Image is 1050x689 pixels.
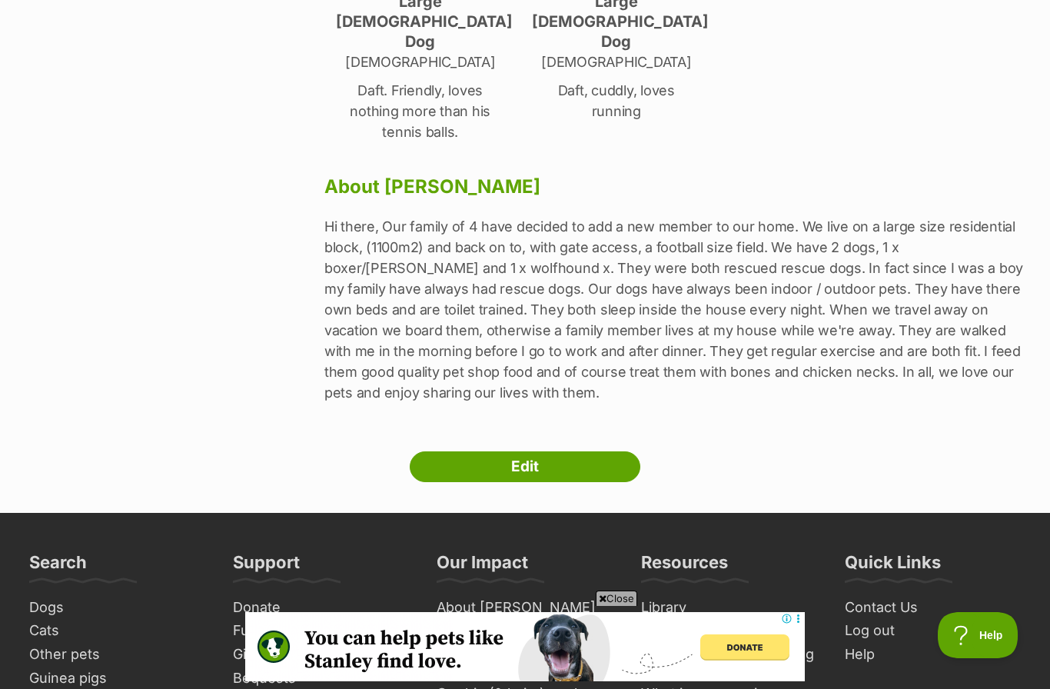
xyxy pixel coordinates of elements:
[938,612,1019,658] iframe: Help Scout Beacon - Open
[336,80,505,142] p: Daft. Friendly, loves nothing more than his tennis balls.
[839,643,1027,667] a: Help
[227,643,415,667] a: Gift Cards
[227,596,415,620] a: Donate
[245,612,805,681] iframe: Advertisement
[532,80,701,121] p: Daft, cuddly, loves running
[845,551,941,582] h3: Quick Links
[227,619,415,643] a: Fundraise
[437,551,528,582] h3: Our Impact
[430,596,619,620] a: About [PERSON_NAME]
[641,551,728,582] h3: Resources
[23,619,211,643] a: Cats
[635,596,823,620] a: Library
[29,551,87,582] h3: Search
[23,643,211,667] a: Other pets
[23,596,211,620] a: Dogs
[839,596,1027,620] a: Contact Us
[839,619,1027,643] a: Log out
[532,52,701,72] p: [DEMOGRAPHIC_DATA]
[324,176,1027,198] h3: About [PERSON_NAME]
[410,451,640,482] a: Edit
[324,216,1027,403] p: Hi there, Our family of 4 have decided to add a new member to our home. We live on a large size r...
[233,551,300,582] h3: Support
[596,591,637,606] span: Close
[336,52,505,72] p: [DEMOGRAPHIC_DATA]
